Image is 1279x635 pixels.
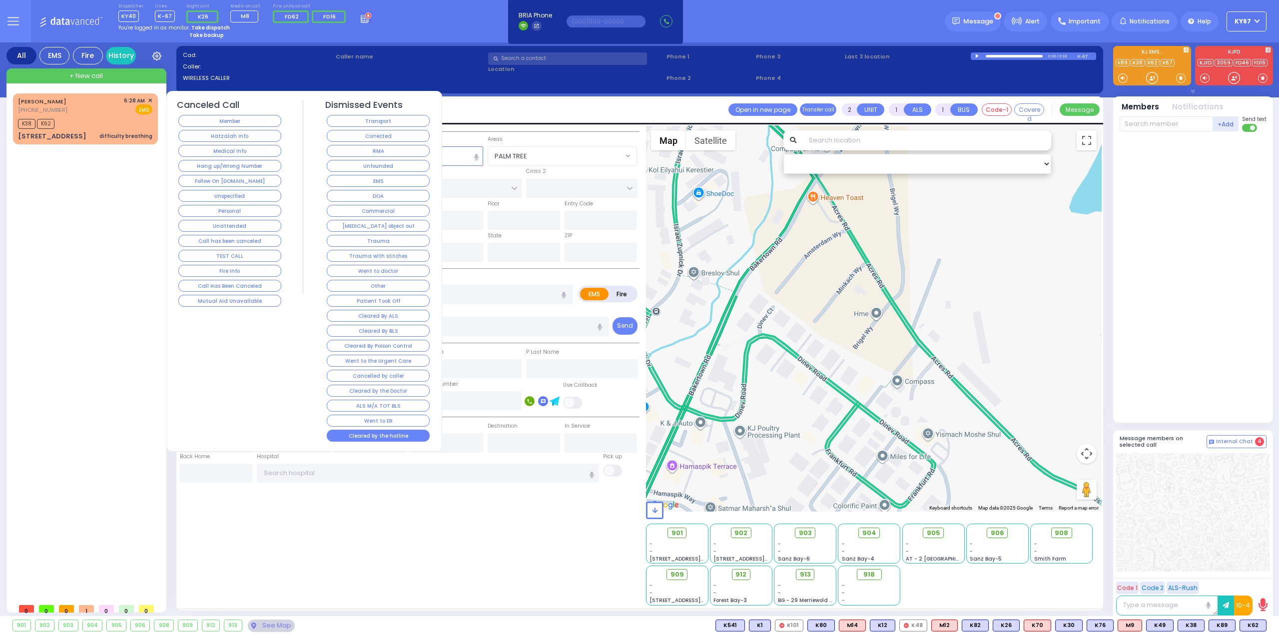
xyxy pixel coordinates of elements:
[648,499,681,512] img: Google
[666,74,752,82] span: Phone 2
[327,385,430,397] button: Cleared by the Doctor
[1215,59,1233,66] a: 3059
[993,620,1020,632] div: BLS
[183,74,332,82] label: WIRELESS CALLER
[39,15,106,27] img: Logo
[1207,435,1267,448] button: Internal Chat 4
[842,555,874,563] span: Sanz Bay-4
[734,528,747,538] span: 902
[1025,17,1040,26] span: Alert
[649,597,744,604] span: [STREET_ADDRESS][PERSON_NAME]
[336,52,485,61] label: Caller name
[970,555,1002,563] span: Sanz Bay-5
[839,620,866,632] div: M14
[991,528,1004,538] span: 906
[565,422,590,430] label: In Service
[37,119,54,129] span: K62
[327,325,430,337] button: Cleared By BLS
[327,400,430,412] button: ALS M/A TOT BLS
[6,47,36,64] div: All
[178,205,281,217] button: Personal
[526,348,559,356] label: P Last Name
[749,620,771,632] div: BLS
[178,130,281,142] button: Hatzalah Info
[257,464,599,483] input: Search hospital
[1198,17,1211,26] span: Help
[800,103,836,116] button: Transfer call
[191,24,230,31] strong: Take dispatch
[1178,620,1205,632] div: BLS
[670,570,684,580] span: 909
[863,570,875,580] span: 918
[1087,620,1114,632] div: BLS
[230,3,262,9] label: Medic on call
[565,232,572,240] label: ZIP
[666,52,752,61] span: Phone 1
[73,47,103,64] div: Fire
[59,620,78,631] div: 903
[248,620,295,632] div: See map
[327,310,430,322] button: Cleared By ALS
[713,555,808,563] span: [STREET_ADDRESS][PERSON_NAME]
[1240,620,1267,632] div: K62
[488,65,663,73] label: Location
[19,605,34,613] span: 0
[1131,59,1145,66] a: K38
[327,250,430,262] button: Trauma with stitches
[1060,103,1100,116] button: Message
[1077,480,1097,500] button: Drag Pegman onto the map to open Street View
[119,605,134,613] span: 0
[135,104,152,114] span: EMS
[178,265,281,277] button: Fire Info
[970,548,973,555] span: -
[241,12,249,20] span: M8
[608,288,636,300] label: Fire
[325,100,403,110] h4: Dismissed Events
[756,52,842,61] span: Phone 3
[488,200,500,208] label: Floor
[488,135,503,143] label: Areas
[488,52,647,65] input: Search a contact
[807,620,835,632] div: K80
[1172,101,1224,113] button: Notifications
[1048,50,1057,62] div: 0:00
[327,205,430,217] button: Commercial
[1014,103,1044,116] button: Covered
[931,620,958,632] div: M12
[139,605,154,613] span: 0
[713,582,716,589] span: -
[118,24,190,31] span: You're logged in as monitor.
[1227,11,1267,31] button: KY67
[186,3,222,9] label: Night unit
[107,620,126,631] div: 905
[1113,49,1191,56] label: KJ EMS...
[488,146,637,165] span: PALM TREE
[178,190,281,202] button: Unspecified
[565,200,593,208] label: Entry Code
[13,620,30,631] div: 901
[327,130,430,142] button: Corrected
[1034,540,1037,548] span: -
[993,620,1020,632] div: K26
[567,15,645,27] input: (000)000-00000
[178,250,281,262] button: TEST CALL
[1242,115,1267,123] span: Send text
[778,582,781,589] span: -
[198,12,208,20] span: K26
[686,130,735,150] button: Show satellite imagery
[1055,528,1068,538] span: 908
[807,620,835,632] div: BLS
[1216,438,1253,445] span: Internal Chat
[178,160,281,172] button: Hang up/Wrong Number
[799,528,812,538] span: 903
[273,3,349,9] label: Fire units on call
[1024,620,1051,632] div: ALS
[842,548,845,555] span: -
[327,280,430,292] button: Other
[648,499,681,512] a: Open this area in Google Maps (opens a new window)
[1195,49,1273,56] label: KJFD
[963,16,993,26] span: Message
[1242,123,1258,133] label: Turn off text
[18,119,35,129] span: K38
[327,160,430,172] button: Unfounded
